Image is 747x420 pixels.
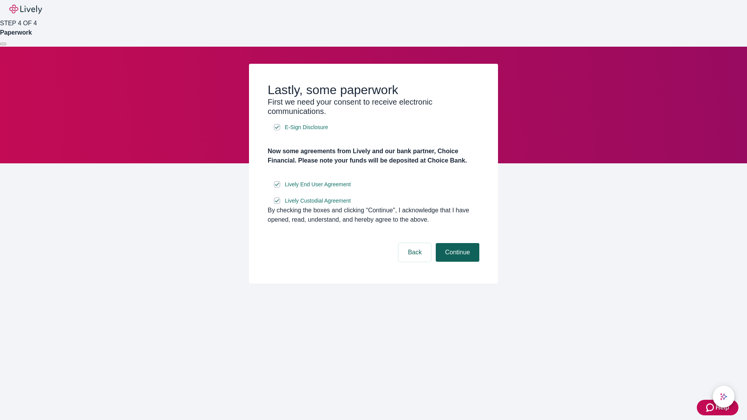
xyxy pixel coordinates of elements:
[268,82,479,97] h2: Lastly, some paperwork
[285,123,328,131] span: E-Sign Disclosure
[436,243,479,262] button: Continue
[713,386,735,408] button: chat
[268,206,479,224] div: By checking the boxes and clicking “Continue", I acknowledge that I have opened, read, understand...
[268,97,479,116] h3: First we need your consent to receive electronic communications.
[283,122,330,132] a: e-sign disclosure document
[285,197,351,205] span: Lively Custodial Agreement
[9,5,42,14] img: Lively
[715,403,729,412] span: Help
[697,400,738,415] button: Zendesk support iconHelp
[706,403,715,412] svg: Zendesk support icon
[283,196,352,206] a: e-sign disclosure document
[398,243,431,262] button: Back
[283,180,352,189] a: e-sign disclosure document
[720,393,728,401] svg: Lively AI Assistant
[268,147,479,165] h4: Now some agreements from Lively and our bank partner, Choice Financial. Please note your funds wi...
[285,180,351,189] span: Lively End User Agreement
